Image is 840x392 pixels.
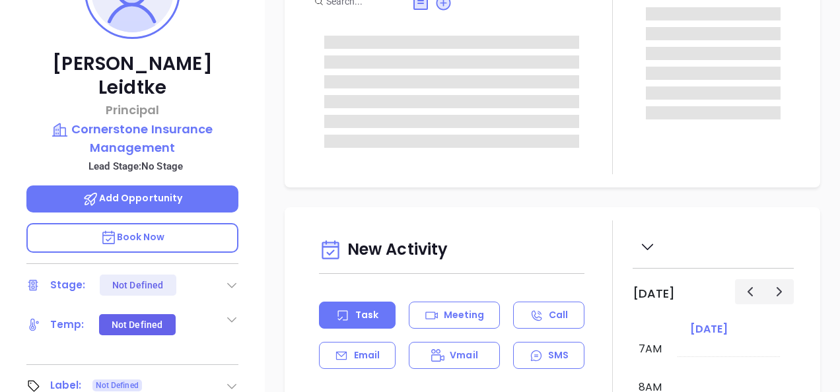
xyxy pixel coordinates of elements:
div: New Activity [319,234,584,267]
p: Lead Stage: No Stage [33,158,238,175]
div: Not Defined [112,314,162,335]
div: Not Defined [112,275,163,296]
h2: [DATE] [633,286,675,301]
span: Book Now [100,230,165,244]
div: Temp: [50,315,85,335]
div: Stage: [50,275,86,295]
p: Vmail [450,348,478,362]
p: Principal [26,101,238,119]
button: Next day [764,279,794,304]
span: Add Opportunity [83,191,183,205]
p: Task [355,308,378,322]
p: Email [354,348,380,362]
a: Cornerstone Insurance Management [26,120,238,156]
div: 7am [636,341,664,357]
p: SMS [548,348,569,362]
p: Call [549,308,568,322]
a: [DATE] [687,320,730,339]
p: [PERSON_NAME] Leidtke [26,52,238,100]
p: Meeting [444,308,485,322]
button: Previous day [735,279,765,304]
